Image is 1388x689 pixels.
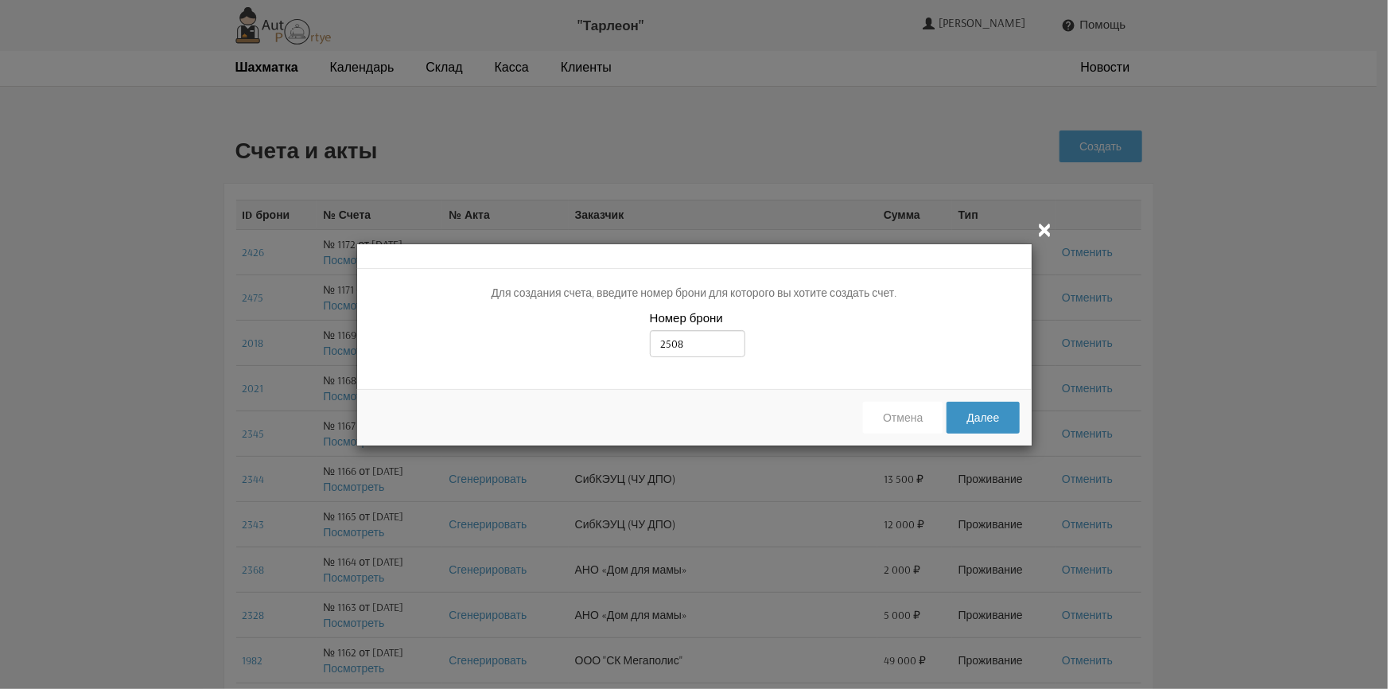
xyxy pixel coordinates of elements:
i:  [1036,220,1055,239]
button: Отмена [863,402,943,434]
button: Далее [947,402,1019,434]
p: Для создания счета, введите номер брони для которого вы хотите создать счет. [369,285,1020,302]
button: Закрыть [1036,220,1055,239]
label: Номер брони [650,309,723,326]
